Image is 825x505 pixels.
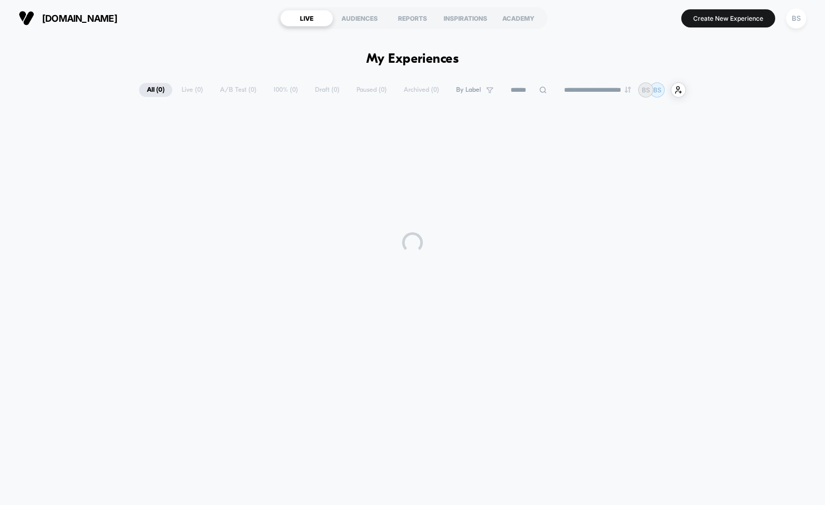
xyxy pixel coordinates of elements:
div: REPORTS [386,10,439,26]
div: INSPIRATIONS [439,10,492,26]
div: BS [786,8,806,29]
img: Visually logo [19,10,34,26]
img: end [625,87,631,93]
div: ACADEMY [492,10,545,26]
span: By Label [456,86,481,94]
h1: My Experiences [366,52,459,67]
span: All ( 0 ) [139,83,172,97]
p: BS [653,86,662,94]
span: [DOMAIN_NAME] [42,13,117,24]
p: BS [642,86,650,94]
div: AUDIENCES [333,10,386,26]
button: [DOMAIN_NAME] [16,10,120,26]
button: Create New Experience [681,9,775,27]
div: LIVE [280,10,333,26]
button: BS [783,8,809,29]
